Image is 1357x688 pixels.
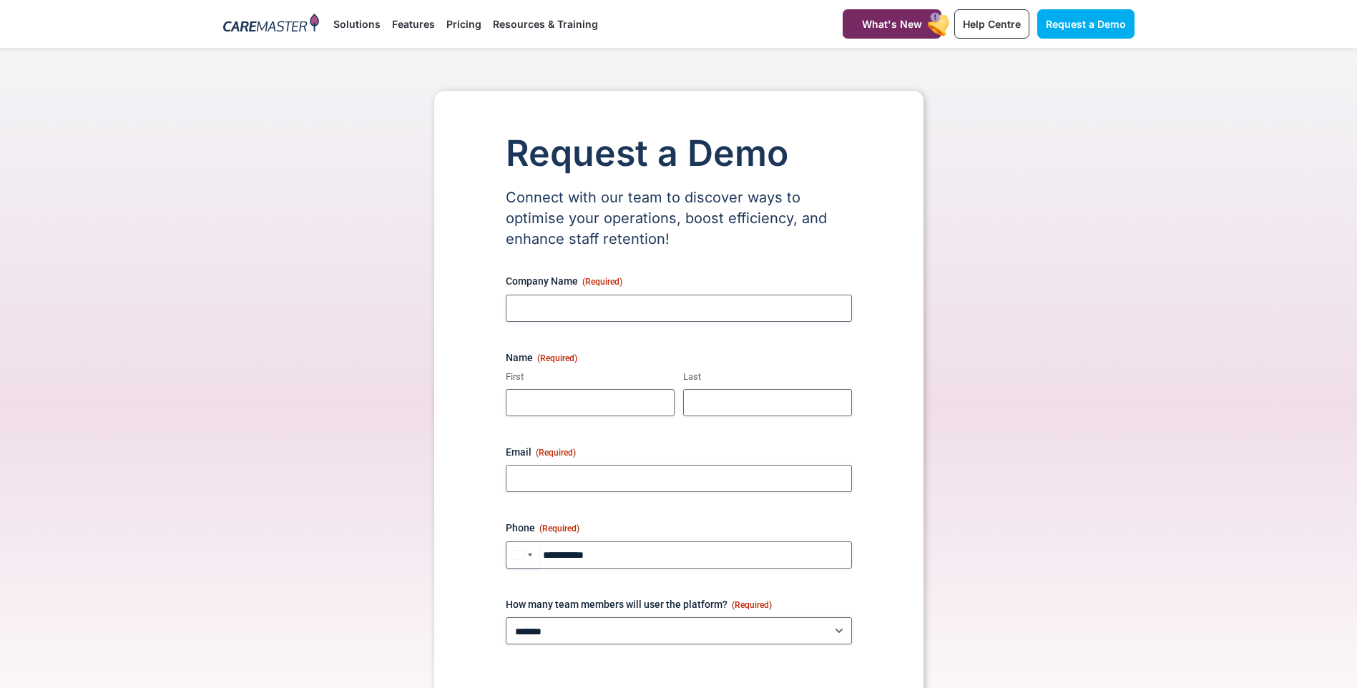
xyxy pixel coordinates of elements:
[506,521,852,535] label: Phone
[506,370,675,384] label: First
[506,597,852,611] label: How many team members will user the platform?
[223,14,320,35] img: CareMaster Logo
[539,524,579,534] span: (Required)
[1037,9,1135,39] a: Request a Demo
[843,9,941,39] a: What's New
[506,350,577,365] legend: Name
[862,18,922,30] span: What's New
[506,134,852,173] h1: Request a Demo
[963,18,1021,30] span: Help Centre
[732,600,772,610] span: (Required)
[954,9,1029,39] a: Help Centre
[536,448,576,458] span: (Required)
[506,541,539,569] button: Selected country
[1046,18,1126,30] span: Request a Demo
[506,274,852,288] label: Company Name
[506,445,852,459] label: Email
[506,187,852,250] p: Connect with our team to discover ways to optimise your operations, boost efficiency, and enhance...
[683,370,852,384] label: Last
[582,277,622,287] span: (Required)
[537,353,577,363] span: (Required)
